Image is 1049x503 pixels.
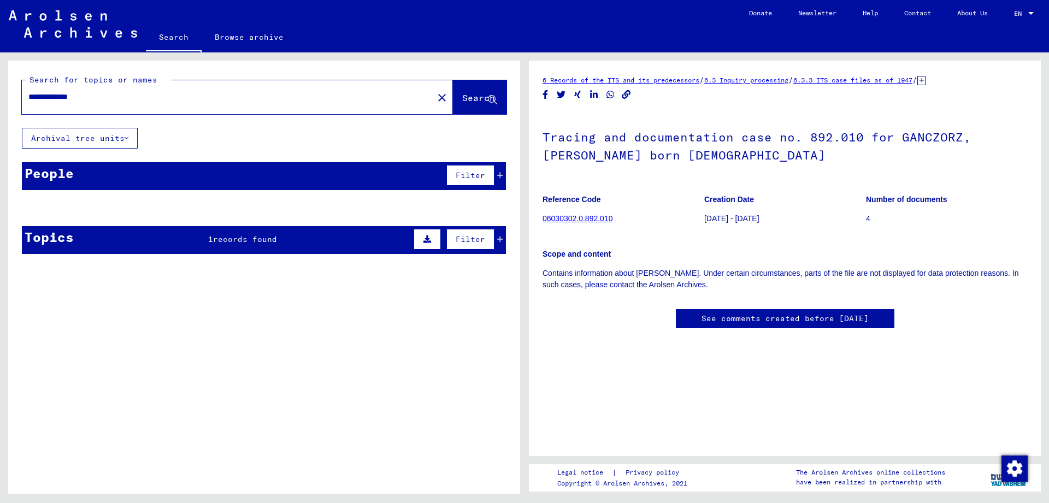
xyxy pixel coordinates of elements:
[1001,455,1027,481] div: Change consent
[557,478,692,488] p: Copyright © Arolsen Archives, 2021
[543,195,601,204] b: Reference Code
[456,170,485,180] span: Filter
[543,112,1027,178] h1: Tracing and documentation case no. 892.010 for GANCZORZ, [PERSON_NAME] born [DEMOGRAPHIC_DATA]
[557,467,612,478] a: Legal notice
[446,229,494,250] button: Filter
[796,477,945,487] p: have been realized in partnership with
[25,227,74,247] div: Topics
[704,76,788,84] a: 6.3 Inquiry processing
[704,213,865,224] p: [DATE] - [DATE]
[435,91,449,104] mat-icon: close
[793,76,912,84] a: 6.3.3 ITS case files as of 1947
[213,234,277,244] span: records found
[588,88,600,102] button: Share on LinkedIn
[557,467,692,478] div: |
[866,213,1027,224] p: 4
[699,75,704,85] span: /
[431,86,453,108] button: Clear
[621,88,632,102] button: Copy link
[9,10,137,38] img: Arolsen_neg.svg
[912,75,917,85] span: /
[988,464,1029,491] img: yv_logo.png
[22,128,138,149] button: Archival tree units
[796,468,945,477] p: The Arolsen Archives online collections
[704,195,754,204] b: Creation Date
[25,163,74,183] div: People
[617,467,692,478] a: Privacy policy
[543,250,611,258] b: Scope and content
[543,214,612,223] a: 06030302.0.892.010
[456,234,485,244] span: Filter
[202,24,297,50] a: Browse archive
[556,88,567,102] button: Share on Twitter
[453,80,506,114] button: Search
[543,268,1027,291] p: Contains information about [PERSON_NAME]. Under certain circumstances, parts of the file are not ...
[208,234,213,244] span: 1
[572,88,584,102] button: Share on Xing
[446,165,494,186] button: Filter
[866,195,947,204] b: Number of documents
[146,24,202,52] a: Search
[462,92,495,103] span: Search
[702,313,869,324] a: See comments created before [DATE]
[30,75,157,85] mat-label: Search for topics or names
[788,75,793,85] span: /
[543,76,699,84] a: 6 Records of the ITS and its predecessors
[1001,455,1028,482] img: Change consent
[1014,10,1026,17] span: EN
[605,88,616,102] button: Share on WhatsApp
[540,88,551,102] button: Share on Facebook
